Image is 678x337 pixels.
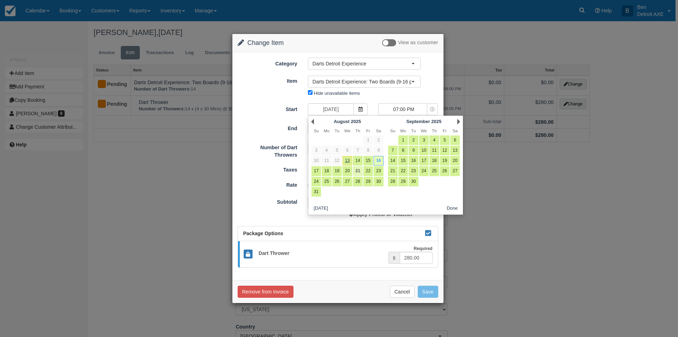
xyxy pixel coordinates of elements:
[353,177,362,186] a: 28
[398,177,408,186] a: 29
[409,146,418,155] a: 9
[232,122,303,132] label: End
[414,246,432,251] strong: Required
[313,60,411,67] span: Darts Detroit Experience
[355,128,360,133] span: Thursday
[388,166,398,176] a: 21
[344,128,350,133] span: Wednesday
[313,78,411,85] span: Darts Detroit Experience: Two Boards (9-16 people) (2)
[440,135,450,145] a: 5
[311,177,321,186] a: 24
[409,177,418,186] a: 30
[322,146,331,155] a: 4
[398,146,408,155] a: 8
[450,146,460,155] a: 13
[322,166,331,176] a: 18
[421,128,427,133] span: Wednesday
[440,156,450,165] a: 19
[322,177,331,186] a: 25
[353,146,362,155] a: 7
[429,166,439,176] a: 25
[379,106,429,113] span: 07:00 PM
[429,135,439,145] a: 4
[419,146,429,155] a: 10
[232,75,303,85] label: Item
[366,128,370,133] span: Friday
[443,128,447,133] span: Friday
[388,177,398,186] a: 28
[409,135,418,145] a: 2
[419,135,429,145] a: 3
[411,128,416,133] span: Tuesday
[308,76,421,88] button: Darts Detroit Experience: Two Boards (9-16 people) (2)
[374,146,383,155] a: 9
[343,156,352,165] a: 13
[363,146,373,155] a: 8
[353,156,362,165] a: 14
[243,231,284,236] span: Package Options
[238,241,438,268] a: Dart Thrower Required $
[232,58,303,68] label: Category
[363,177,373,186] a: 29
[332,166,342,176] a: 19
[409,166,418,176] a: 23
[308,58,421,70] button: Darts Detroit Experience
[388,146,398,155] a: 7
[440,146,450,155] a: 12
[398,156,408,165] a: 15
[353,166,362,176] a: 21
[450,135,460,145] a: 6
[311,204,331,213] button: [DATE]
[390,286,415,298] button: Cancel
[376,128,381,133] span: Saturday
[303,180,444,191] div: 14
[351,119,361,124] span: 2025
[400,128,406,133] span: Monday
[311,156,321,165] a: 10
[253,251,388,256] h5: Dart Thrower
[238,286,293,298] button: Remove from Invoice
[363,135,373,145] a: 1
[374,135,383,145] a: 2
[450,156,460,165] a: 20
[378,103,438,115] button: 07:00 PM
[431,119,441,124] span: 2025
[453,128,458,133] span: Saturday
[248,39,284,46] span: Change Item
[232,141,303,158] label: Number of Dart Throwers
[419,166,429,176] a: 24
[418,286,438,298] button: Save
[374,177,383,186] a: 30
[409,156,418,165] a: 16
[343,177,352,186] a: 27
[335,128,339,133] span: Tuesday
[311,119,314,124] a: Prev
[322,156,331,165] a: 11
[374,156,383,165] a: 16
[388,156,398,165] a: 14
[232,196,303,206] label: Subtotal
[429,156,439,165] a: 18
[232,179,303,189] label: Rate
[390,128,395,133] span: Sunday
[406,119,430,124] span: September
[311,187,321,197] a: 31
[332,146,342,155] a: 5
[432,128,437,133] span: Thursday
[450,166,460,176] a: 27
[232,103,303,113] label: Start
[311,146,321,155] a: 3
[440,166,450,176] a: 26
[332,177,342,186] a: 26
[314,128,319,133] span: Sunday
[232,164,303,174] label: Taxes
[393,256,395,261] small: $
[311,166,321,176] a: 17
[374,166,383,176] a: 23
[343,166,352,176] a: 20
[334,119,350,124] span: August
[363,156,373,165] a: 15
[444,204,460,213] button: Done
[332,156,342,165] a: 12
[419,156,429,165] a: 17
